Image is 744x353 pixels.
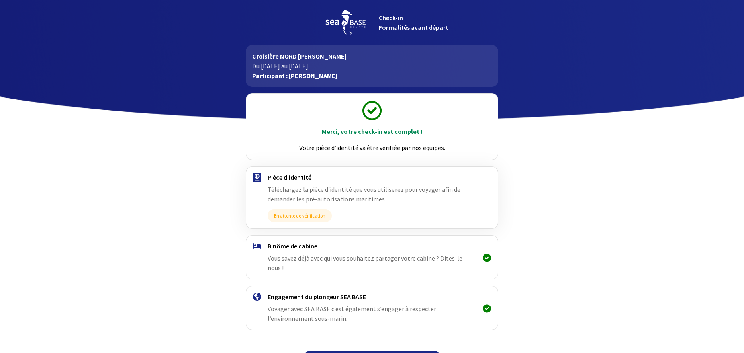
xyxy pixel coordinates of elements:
[268,254,462,272] span: Vous savez déjà avec qui vous souhaitez partager votre cabine ? Dites-le nous !
[252,51,491,61] p: Croisière NORD [PERSON_NAME]
[268,173,476,181] h4: Pièce d'identité
[253,243,261,249] img: binome.svg
[253,127,490,136] p: Merci, votre check-in est complet !
[252,61,491,71] p: Du [DATE] au [DATE]
[379,14,448,31] span: Check-in Formalités avant départ
[253,143,490,152] p: Votre pièce d’identité va être verifiée par nos équipes.
[268,293,476,301] h4: Engagement du plongeur SEA BASE
[268,209,332,222] span: En attente de vérification
[253,173,261,182] img: passport.svg
[268,305,436,322] span: Voyager avec SEA BASE c’est également s’engager à respecter l’environnement sous-marin.
[252,71,491,80] p: Participant : [PERSON_NAME]
[268,185,460,203] span: Téléchargez la pièce d'identité que vous utiliserez pour voyager afin de demander les pré-autoris...
[268,242,476,250] h4: Binôme de cabine
[325,10,366,35] img: logo_seabase.svg
[253,293,261,301] img: engagement.svg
